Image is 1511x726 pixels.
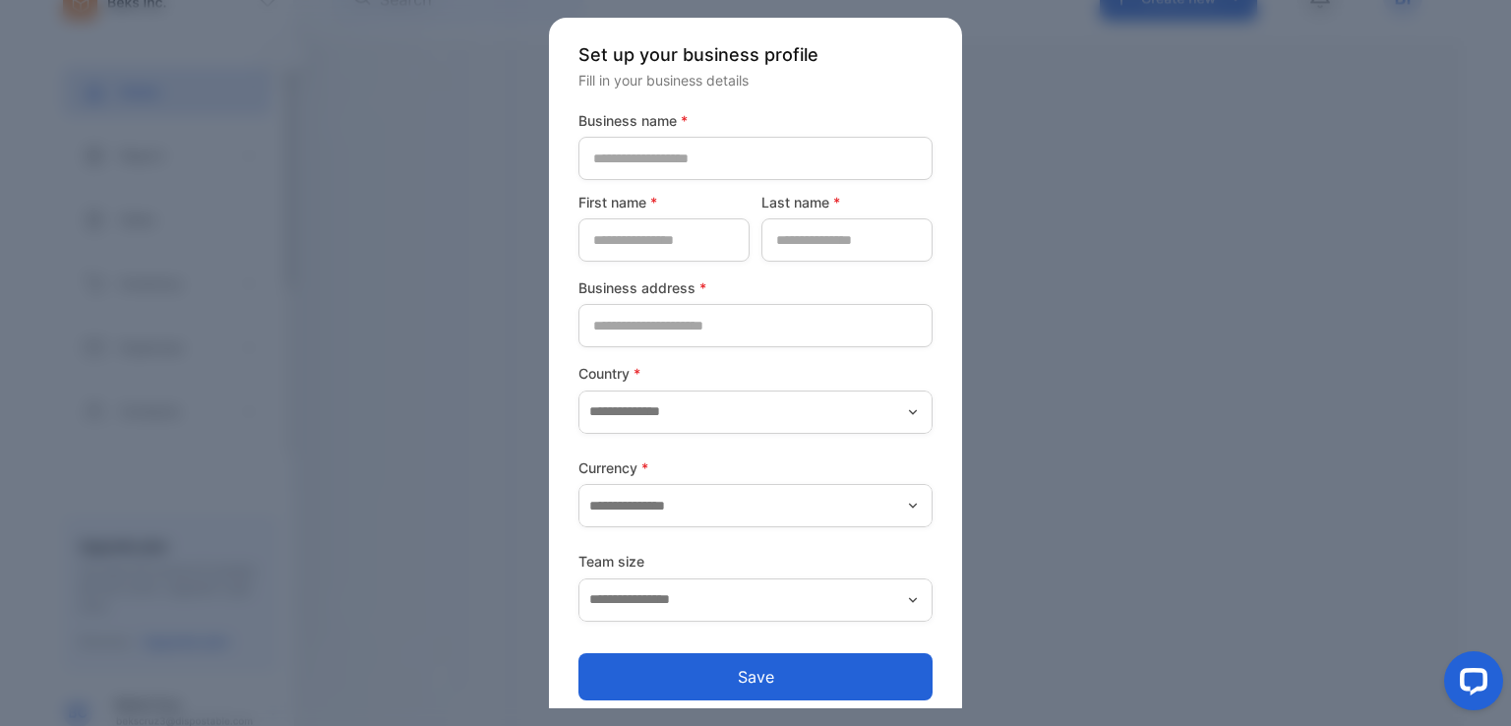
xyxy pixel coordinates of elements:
label: Team size [578,551,933,572]
label: Country [578,363,933,384]
label: Business address [578,277,933,298]
iframe: LiveChat chat widget [1428,643,1511,726]
label: Business name [578,110,933,131]
p: Set up your business profile [578,41,933,68]
label: First name [578,192,750,212]
button: Save [578,653,933,700]
label: Currency [578,457,933,478]
label: Last name [761,192,933,212]
p: Fill in your business details [578,70,933,91]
